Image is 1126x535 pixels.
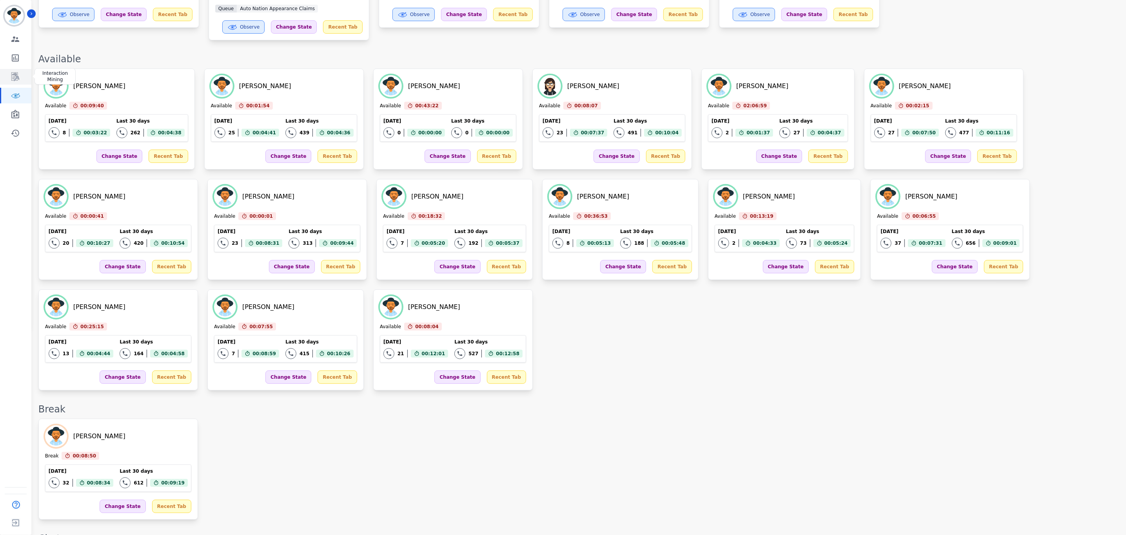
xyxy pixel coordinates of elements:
div: 164 [134,351,143,357]
div: Last 30 days [614,118,682,124]
div: Change State [96,150,142,163]
div: Change State [441,8,487,21]
img: Avatar [380,75,402,97]
span: Queue [215,5,237,13]
div: 8 [567,240,570,246]
div: 0 [465,130,469,136]
span: 00:05:13 [587,239,611,247]
div: Change State [100,500,145,513]
div: Change State [425,150,470,163]
div: [PERSON_NAME] [73,302,125,312]
div: Change State [925,150,971,163]
div: [DATE] [874,118,939,124]
img: Avatar [871,75,893,97]
div: 21 [398,351,404,357]
div: Recent Tab [815,260,854,273]
div: [DATE] [214,118,279,124]
div: Change State [611,8,657,21]
div: Available [539,103,560,110]
span: 00:03:22 [84,129,107,137]
span: Observe [70,11,89,18]
div: 527 [469,351,478,357]
span: 00:04:44 [87,350,111,358]
div: [PERSON_NAME] [899,81,951,91]
span: 00:08:31 [256,239,280,247]
img: Avatar [211,75,233,97]
div: Last 30 days [285,339,354,345]
button: Observe [733,8,775,21]
img: Avatar [45,425,67,447]
span: 00:04:37 [818,129,841,137]
span: 00:08:07 [574,102,598,110]
div: Available [45,103,66,110]
div: Last 30 days [120,468,188,474]
div: Recent Tab [808,150,848,163]
div: Change State [434,260,480,273]
span: 00:25:15 [80,323,104,331]
span: 00:06:55 [913,212,936,220]
div: Last 30 days [289,228,357,235]
div: [PERSON_NAME] [411,192,463,201]
div: [PERSON_NAME] [73,432,125,441]
div: 27 [888,130,895,136]
div: Last 30 days [454,228,523,235]
div: 73 [800,240,807,246]
div: 23 [557,130,563,136]
div: Change State [100,260,145,273]
div: [PERSON_NAME] [577,192,629,201]
div: [PERSON_NAME] [905,192,957,201]
div: Last 30 days [120,339,188,345]
div: 25 [229,130,235,136]
button: Observe [52,8,94,21]
span: 00:07:37 [581,129,605,137]
span: Observe [750,11,770,18]
div: 23 [232,240,238,246]
div: [DATE] [552,228,614,235]
span: 00:05:48 [662,239,685,247]
span: 00:18:32 [419,212,442,220]
div: Last 30 days [945,118,1013,124]
div: Change State [932,260,978,273]
div: [DATE] [49,228,113,235]
div: Change State [594,150,639,163]
div: Last 30 days [952,228,1020,235]
span: 00:12:58 [496,350,519,358]
div: Recent Tab [153,8,192,21]
div: Available [871,103,892,110]
span: 00:08:34 [87,479,111,487]
div: 188 [634,240,644,246]
span: 00:04:33 [753,239,777,247]
img: Avatar [214,186,236,208]
div: Recent Tab [152,260,191,273]
span: 00:36:53 [584,212,608,220]
span: 00:00:00 [418,129,442,137]
span: 00:10:27 [87,239,111,247]
span: 00:10:04 [655,129,679,137]
span: 00:10:26 [327,350,351,358]
div: Available [214,213,235,220]
div: 8 [63,130,66,136]
span: 00:07:55 [249,323,273,331]
div: Recent Tab [477,150,516,163]
div: [PERSON_NAME] [408,302,460,312]
div: Recent Tab [493,8,532,21]
div: Change State [269,260,315,273]
div: 415 [300,351,309,357]
div: 2 [726,130,729,136]
div: Break [38,403,1118,416]
img: Avatar [715,186,737,208]
span: 00:11:16 [987,129,1010,137]
span: 00:09:19 [161,479,185,487]
div: Available [549,213,570,220]
span: 00:05:24 [825,239,848,247]
span: 00:02:15 [906,102,930,110]
div: 13 [63,351,69,357]
div: Recent Tab [152,500,191,513]
span: 00:01:54 [246,102,270,110]
span: 00:01:37 [746,129,770,137]
span: 00:05:37 [496,239,519,247]
div: [DATE] [49,468,113,474]
img: Bordered avatar [5,6,24,25]
div: Last 30 days [779,118,844,124]
span: Observe [410,11,430,18]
